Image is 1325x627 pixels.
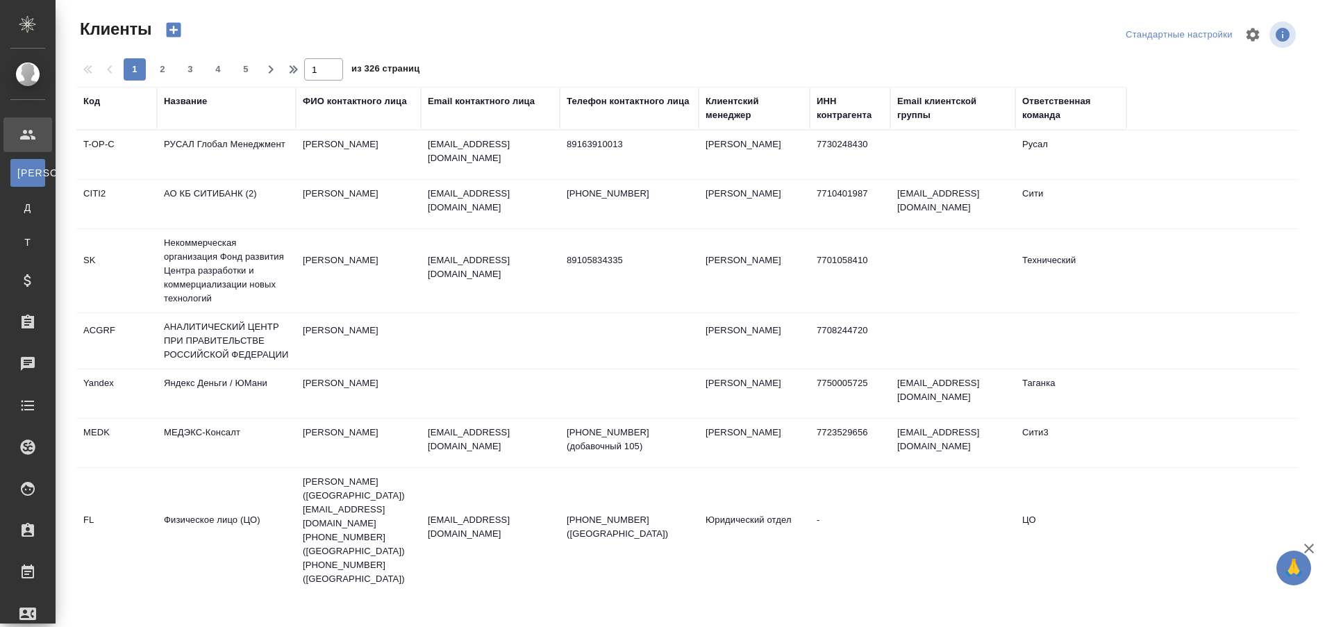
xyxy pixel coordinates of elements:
td: [PERSON_NAME] ([GEOGRAPHIC_DATA]) [EMAIL_ADDRESS][DOMAIN_NAME] [PHONE_NUMBER] ([GEOGRAPHIC_DATA])... [296,468,421,593]
td: [PERSON_NAME] [296,369,421,418]
td: АНАЛИТИЧЕСКИЙ ЦЕНТР ПРИ ПРАВИТЕЛЬСТВЕ РОССИЙСКОЙ ФЕДЕРАЦИИ [157,313,296,369]
td: Яндекс Деньги / ЮМани [157,369,296,418]
p: [EMAIL_ADDRESS][DOMAIN_NAME] [428,187,553,215]
div: Email клиентской группы [897,94,1008,122]
div: ИНН контрагента [817,94,883,122]
td: SK [76,246,157,295]
td: [PERSON_NAME] [699,369,810,418]
td: 7723529656 [810,419,890,467]
span: Д [17,201,38,215]
span: 3 [179,62,201,76]
span: 4 [207,62,229,76]
td: Таганка [1015,369,1126,418]
td: [EMAIL_ADDRESS][DOMAIN_NAME] [890,419,1015,467]
td: ЦО [1015,506,1126,555]
button: 🙏 [1276,551,1311,585]
a: Т [10,228,45,256]
td: 7701058410 [810,246,890,295]
td: МЕДЭКС-Консалт [157,419,296,467]
a: Д [10,194,45,221]
div: Клиентский менеджер [706,94,803,122]
p: [PHONE_NUMBER] (добавочный 105) [567,426,692,453]
td: [PERSON_NAME] [699,419,810,467]
span: Посмотреть информацию [1269,22,1299,48]
td: MEDK [76,419,157,467]
td: Некоммерческая организация Фонд развития Центра разработки и коммерциализации новых технологий [157,229,296,312]
div: Email контактного лица [428,94,535,108]
td: FL [76,506,157,555]
span: из 326 страниц [351,60,419,81]
div: Код [83,94,100,108]
span: 5 [235,62,257,76]
div: Ответственная команда [1022,94,1119,122]
p: [EMAIL_ADDRESS][DOMAIN_NAME] [428,513,553,541]
p: [EMAIL_ADDRESS][DOMAIN_NAME] [428,253,553,281]
td: CITI2 [76,180,157,228]
td: Русал [1015,131,1126,179]
td: 7708244720 [810,317,890,365]
p: [EMAIL_ADDRESS][DOMAIN_NAME] [428,137,553,165]
td: [PERSON_NAME] [699,317,810,365]
td: 7710401987 [810,180,890,228]
td: [PERSON_NAME] [296,317,421,365]
span: 🙏 [1282,553,1306,583]
td: T-OP-C [76,131,157,179]
div: ФИО контактного лица [303,94,407,108]
td: РУСАЛ Глобал Менеджмент [157,131,296,179]
button: 5 [235,58,257,81]
td: Физическое лицо (ЦО) [157,506,296,555]
td: [PERSON_NAME] [699,246,810,295]
td: [PERSON_NAME] [296,131,421,179]
td: Yandex [76,369,157,418]
a: [PERSON_NAME] [10,159,45,187]
td: Технический [1015,246,1126,295]
span: Клиенты [76,18,151,40]
td: Юридический отдел [699,506,810,555]
td: 7730248430 [810,131,890,179]
td: [EMAIL_ADDRESS][DOMAIN_NAME] [890,369,1015,418]
p: 89105834335 [567,253,692,267]
td: [PERSON_NAME] [296,419,421,467]
td: Сити3 [1015,419,1126,467]
td: [PERSON_NAME] [699,180,810,228]
button: Создать [157,18,190,42]
div: Телефон контактного лица [567,94,690,108]
span: Настроить таблицу [1236,18,1269,51]
td: [PERSON_NAME] [699,131,810,179]
td: АО КБ СИТИБАНК (2) [157,180,296,228]
td: ACGRF [76,317,157,365]
button: 4 [207,58,229,81]
span: [PERSON_NAME] [17,166,38,180]
button: 2 [151,58,174,81]
div: Название [164,94,207,108]
p: 89163910013 [567,137,692,151]
p: [PHONE_NUMBER] [567,187,692,201]
td: [PERSON_NAME] [296,246,421,295]
td: [EMAIL_ADDRESS][DOMAIN_NAME] [890,180,1015,228]
td: Сити [1015,180,1126,228]
p: [PHONE_NUMBER] ([GEOGRAPHIC_DATA]) [567,513,692,541]
td: - [810,506,890,555]
td: [PERSON_NAME] [296,180,421,228]
span: Т [17,235,38,249]
p: [EMAIL_ADDRESS][DOMAIN_NAME] [428,426,553,453]
span: 2 [151,62,174,76]
div: split button [1122,24,1236,46]
button: 3 [179,58,201,81]
td: 7750005725 [810,369,890,418]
